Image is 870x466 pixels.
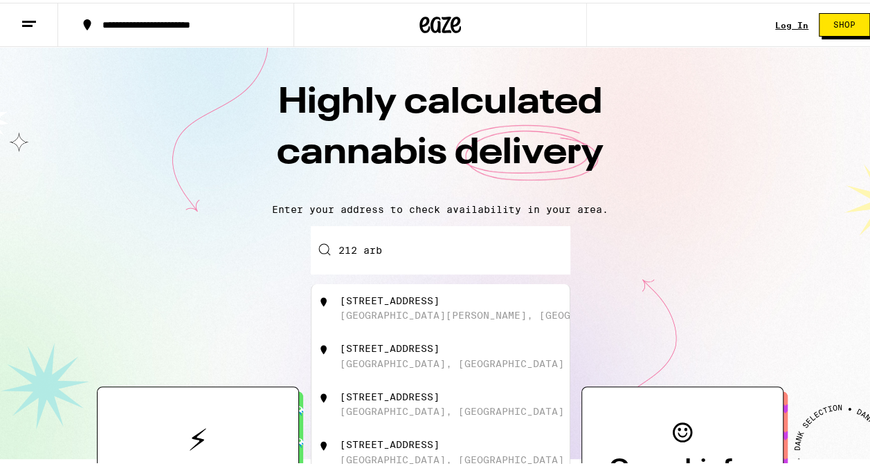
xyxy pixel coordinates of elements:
[311,223,570,272] input: Enter your delivery address
[317,340,331,354] img: 212 Arbor Lakes Circle
[340,451,564,463] div: [GEOGRAPHIC_DATA], [GEOGRAPHIC_DATA]
[8,10,100,21] span: Hi. Need any help?
[340,389,439,400] div: [STREET_ADDRESS]
[340,436,439,447] div: [STREET_ADDRESS]
[317,292,331,306] img: 212 Arbor Green Place
[340,403,564,414] div: [GEOGRAPHIC_DATA], [GEOGRAPHIC_DATA]
[340,292,439,304] div: [STREET_ADDRESS]
[340,307,645,318] div: [GEOGRAPHIC_DATA][PERSON_NAME], [GEOGRAPHIC_DATA]
[819,10,870,34] button: Shop
[317,389,331,402] img: 212 Arbor Circle
[340,355,564,366] div: [GEOGRAPHIC_DATA], [GEOGRAPHIC_DATA]
[775,18,808,27] a: Log In
[833,18,855,26] span: Shop
[14,201,867,212] p: Enter your address to check availability in your area.
[198,75,682,190] h1: Highly calculated cannabis delivery
[317,436,331,450] img: 212 Arbor Creek Drive
[340,340,439,351] div: [STREET_ADDRESS]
